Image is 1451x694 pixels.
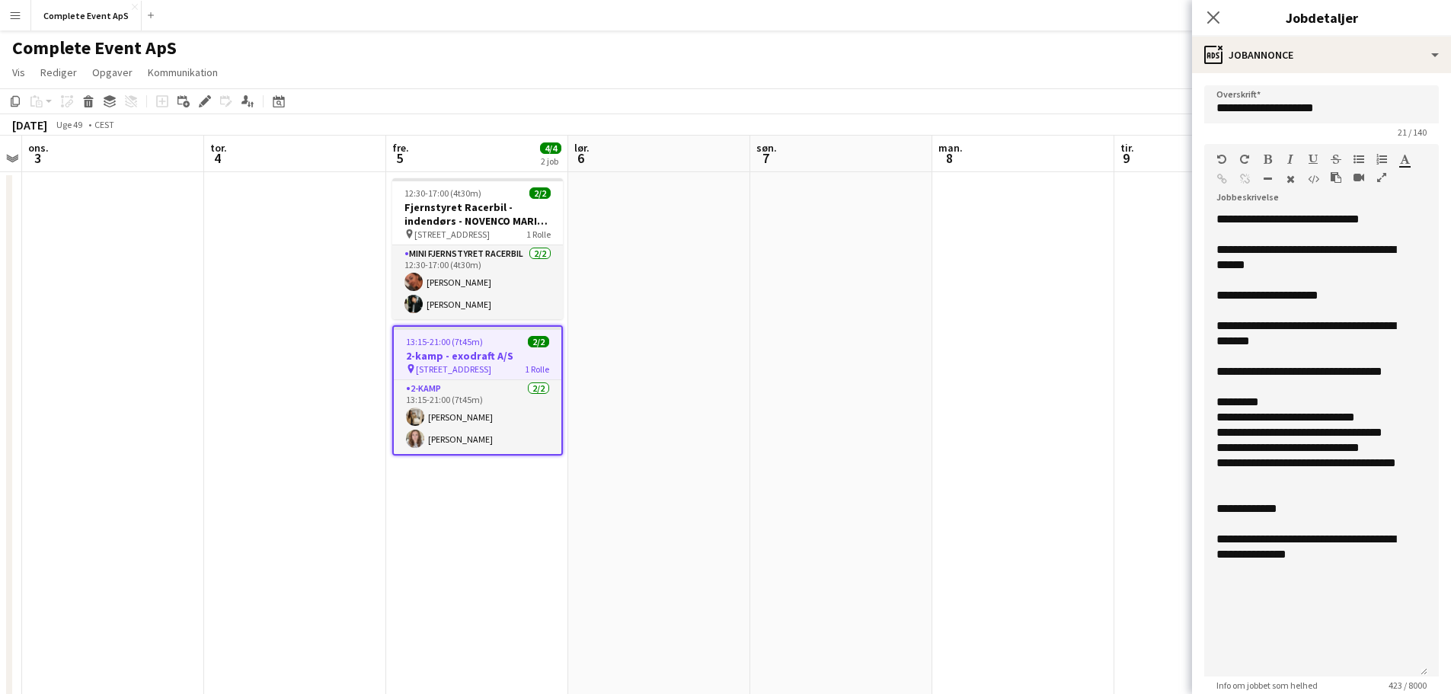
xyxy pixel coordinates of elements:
span: Vis [12,66,25,79]
button: Sæt ind som almindelig tekst [1331,171,1341,184]
span: 1 Rolle [525,363,549,375]
span: ons. [28,141,49,155]
span: 13:15-21:00 (7t45m) [406,336,483,347]
button: Fortryd [1216,153,1227,165]
span: 2/2 [529,187,551,199]
span: 8 [936,149,963,167]
button: Tekstfarve [1399,153,1410,165]
button: Ryd formatering [1285,173,1296,185]
button: Indsæt video [1354,171,1364,184]
app-job-card: 13:15-21:00 (7t45m)2/22-kamp - exodraft A/S [STREET_ADDRESS]1 Rolle2-kamp2/213:15-21:00 (7t45m)[P... [392,325,563,456]
span: man. [938,141,963,155]
span: lør. [574,141,590,155]
a: Vis [6,62,31,82]
button: Gentag [1239,153,1250,165]
span: 3 [26,149,49,167]
span: Rediger [40,66,77,79]
span: 9 [1118,149,1134,167]
button: Uordnet liste [1354,153,1364,165]
span: 423 / 8000 [1376,680,1439,691]
span: Uge 49 [50,119,88,130]
div: [DATE] [12,117,47,133]
button: Gennemstreget [1331,153,1341,165]
span: 6 [572,149,590,167]
span: 7 [754,149,777,167]
span: søn. [756,141,777,155]
a: Kommunikation [142,62,224,82]
span: 21 / 140 [1385,126,1439,138]
button: Understregning [1308,153,1318,165]
h3: 2-kamp - exodraft A/S [394,349,561,363]
span: [STREET_ADDRESS] [416,363,491,375]
span: tir. [1120,141,1134,155]
button: Kursiv [1285,153,1296,165]
h3: Fjernstyret Racerbil - indendørs - NOVENCO MARINE & OFFSHORE A/S [392,200,563,228]
a: Rediger [34,62,83,82]
span: Opgaver [92,66,133,79]
div: 2 job [541,155,561,167]
h1: Complete Event ApS [12,37,177,59]
span: Kommunikation [148,66,218,79]
h3: Jobdetaljer [1192,8,1451,27]
span: 5 [390,149,409,167]
span: [STREET_ADDRESS] [414,229,490,240]
span: fre. [392,141,409,155]
span: 1 Rolle [526,229,551,240]
app-job-card: 12:30-17:00 (4t30m)2/2Fjernstyret Racerbil - indendørs - NOVENCO MARINE & OFFSHORE A/S [STREET_AD... [392,178,563,319]
button: Vandret linje [1262,173,1273,185]
span: Info om jobbet som helhed [1204,680,1330,691]
button: HTML-kode [1308,173,1318,185]
button: Fed [1262,153,1273,165]
button: Fuld skærm [1376,171,1387,184]
span: 4 [208,149,227,167]
a: Opgaver [86,62,139,82]
div: Jobannonce [1192,37,1451,73]
span: tor. [210,141,227,155]
div: CEST [94,119,114,130]
span: 4/4 [540,142,561,154]
button: Complete Event ApS [31,1,142,30]
app-card-role: Mini Fjernstyret Racerbil2/212:30-17:00 (4t30m)[PERSON_NAME][PERSON_NAME] [392,245,563,319]
span: 12:30-17:00 (4t30m) [404,187,481,199]
button: Ordnet liste [1376,153,1387,165]
span: 2/2 [528,336,549,347]
app-card-role: 2-kamp2/213:15-21:00 (7t45m)[PERSON_NAME][PERSON_NAME] [394,380,561,454]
